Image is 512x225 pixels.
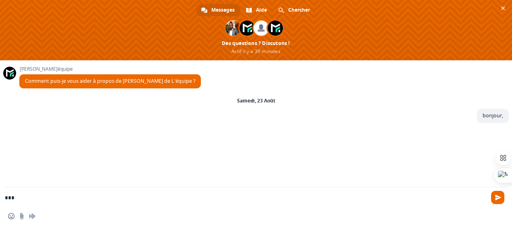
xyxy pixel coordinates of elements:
span: Messages [211,4,235,16]
div: Samedi, 23 Août [237,98,275,103]
span: bonjour, [483,112,503,119]
a: Aide [241,4,273,16]
a: Messages [196,4,240,16]
span: [PERSON_NAME]équipe [19,66,201,72]
span: Insérer un emoji [8,213,14,219]
a: Chercher [273,4,316,16]
span: Aide [256,4,267,16]
span: Envoyer [491,191,504,204]
span: Chercher [288,4,310,16]
span: Envoyer un fichier [19,213,25,219]
span: Message audio [29,213,35,219]
span: Comment puis-je vous aider à propos de [PERSON_NAME] de L'équipe ? [25,78,195,84]
span: Fermer le chat [499,4,507,12]
textarea: Entrez votre message... [5,187,488,207]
